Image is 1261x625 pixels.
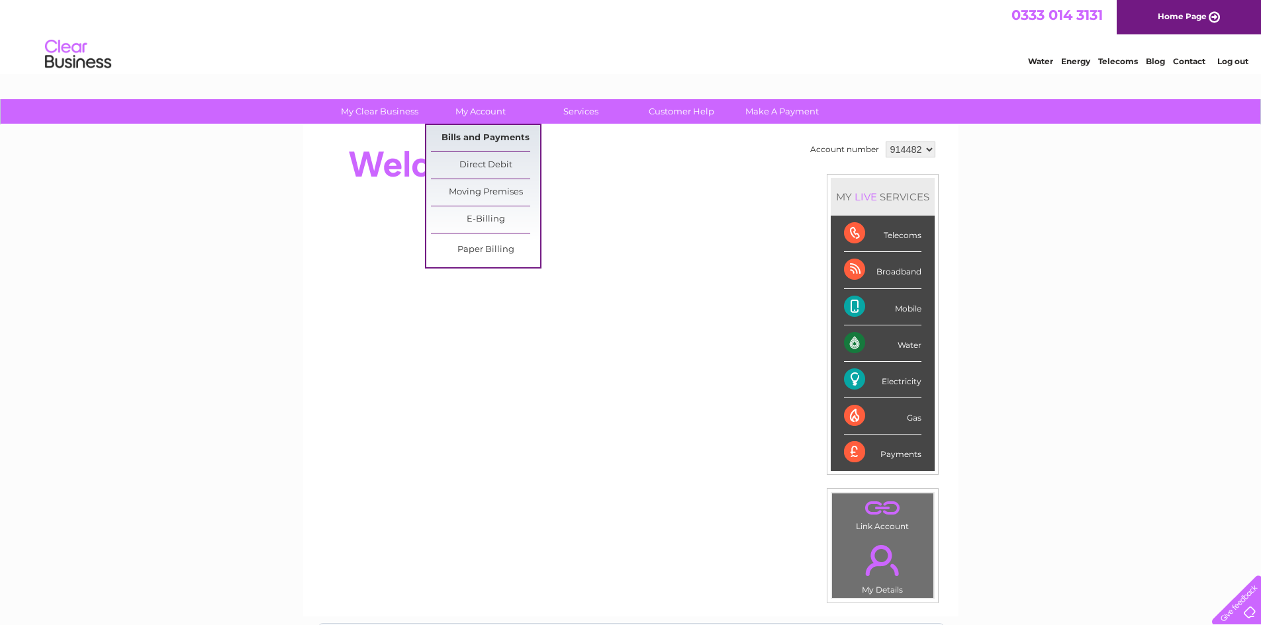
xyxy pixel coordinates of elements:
a: E-Billing [431,206,540,233]
a: Telecoms [1098,56,1138,66]
a: Customer Help [627,99,736,124]
a: Energy [1061,56,1090,66]
a: . [835,537,930,583]
div: Gas [844,398,921,435]
a: Log out [1217,56,1248,66]
a: . [835,497,930,520]
div: Electricity [844,362,921,398]
a: Blog [1146,56,1165,66]
a: Services [526,99,635,124]
img: logo.png [44,34,112,75]
a: Water [1028,56,1053,66]
a: Bills and Payments [431,125,540,151]
div: Clear Business is a trading name of Verastar Limited (registered in [GEOGRAPHIC_DATA] No. 3667643... [318,7,944,64]
a: Make A Payment [727,99,837,124]
a: Moving Premises [431,179,540,206]
a: My Account [426,99,535,124]
div: MY SERVICES [831,178,935,216]
a: My Clear Business [325,99,434,124]
a: Contact [1173,56,1205,66]
div: LIVE [852,190,880,203]
div: Water [844,325,921,362]
a: Paper Billing [431,237,540,263]
a: 0333 014 3131 [1011,7,1103,23]
div: Broadband [844,252,921,288]
td: Account number [807,138,882,161]
a: Direct Debit [431,152,540,179]
div: Payments [844,435,921,470]
td: My Details [831,534,934,599]
div: Mobile [844,289,921,325]
td: Link Account [831,493,934,534]
div: Telecoms [844,216,921,252]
